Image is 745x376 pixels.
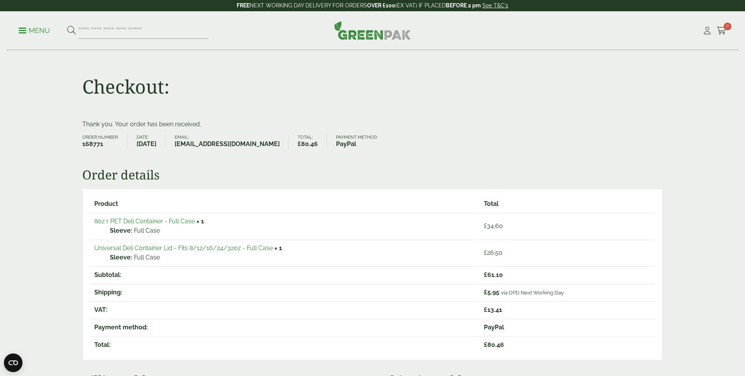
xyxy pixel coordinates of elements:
[90,301,478,318] th: VAT:
[484,306,502,313] span: 13.41
[446,2,481,9] strong: BEFORE 2 pm
[298,140,318,148] bdi: 80.46
[82,135,128,149] li: Order number:
[94,244,273,252] a: Universal Deli Container Lid - Fits 8/12/16/24/32oz - Full Case
[724,23,731,30] span: 0
[110,253,132,262] strong: Sleeve:
[484,289,487,296] span: £
[298,140,301,148] span: £
[298,135,327,149] li: Total:
[484,306,487,313] span: £
[90,196,478,212] th: Product
[484,249,487,256] span: £
[90,336,478,353] th: Total:
[94,218,195,225] a: 8oz r PET Deli Container - Full Case
[19,26,50,35] p: Menu
[484,222,487,230] span: £
[82,120,663,129] p: Thank you. Your order has been received.
[717,27,726,35] i: Cart
[484,271,487,279] span: £
[110,226,474,235] p: Full Case
[90,266,478,283] th: Subtotal:
[336,139,378,149] strong: PayPal
[274,244,282,252] strong: × 1
[175,135,289,149] li: Email:
[82,139,118,149] strong: 168771
[702,27,712,35] i: My Account
[484,289,499,296] span: 5.95
[484,341,504,348] span: 80.46
[717,25,726,37] a: 0
[334,21,411,40] img: GreenPak Supplies
[110,253,474,262] p: Full Case
[137,139,156,149] strong: [DATE]
[484,341,487,348] span: £
[137,135,166,149] li: Date:
[367,2,395,9] strong: OVER £100
[482,2,508,9] a: See T&C's
[82,75,170,98] h1: Checkout:
[336,135,386,149] li: Payment method:
[19,26,50,34] a: Menu
[90,284,478,301] th: Shipping:
[501,289,564,296] small: via DPD Next Working Day
[110,226,132,235] strong: Sleeve:
[175,139,280,149] strong: [EMAIL_ADDRESS][DOMAIN_NAME]
[479,196,655,212] th: Total
[196,218,204,225] strong: × 1
[90,319,478,336] th: Payment method:
[484,222,503,230] bdi: 34.60
[484,271,503,279] span: 61.10
[4,353,23,372] button: Open CMP widget
[237,2,249,9] strong: FREE
[484,249,502,256] bdi: 26.50
[479,319,655,336] td: PayPal
[82,167,663,182] h2: Order details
